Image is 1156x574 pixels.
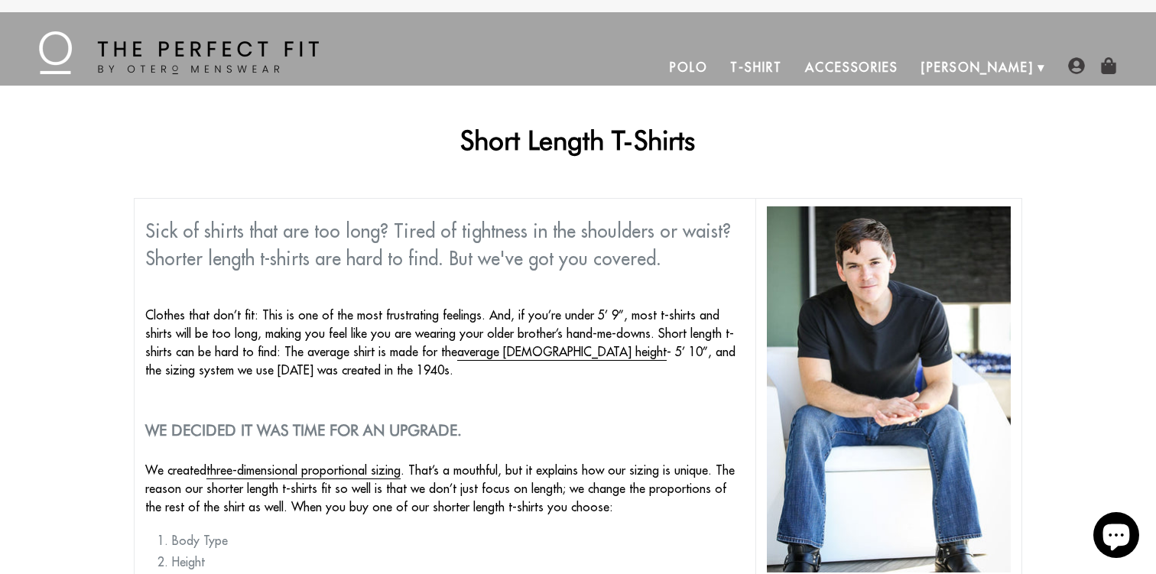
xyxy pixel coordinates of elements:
[457,344,667,361] a: average [DEMOGRAPHIC_DATA] height
[719,49,793,86] a: T-Shirt
[794,49,910,86] a: Accessories
[206,462,401,479] a: three-dimensional proportional sizing
[145,421,744,439] h2: We decided it was time for an upgrade.
[767,206,1011,572] img: shorter length t shirts
[172,553,744,571] li: Height
[658,49,719,86] a: Polo
[39,31,319,74] img: The Perfect Fit - by Otero Menswear - Logo
[134,124,1022,156] h1: Short Length T-Shirts
[1068,57,1085,74] img: user-account-icon.png
[145,219,731,270] span: Sick of shirts that are too long? Tired of tightness in the shoulders or waist? Shorter length t-...
[145,461,744,516] p: We created . That’s a mouthful, but it explains how our sizing is unique. The reason our shorter ...
[1100,57,1117,74] img: shopping-bag-icon.png
[145,306,744,379] p: Clothes that don’t fit: This is one of the most frustrating feelings. And, if you’re under 5’ 9”,...
[1089,512,1144,562] inbox-online-store-chat: Shopify online store chat
[172,531,744,550] li: Body Type
[910,49,1045,86] a: [PERSON_NAME]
